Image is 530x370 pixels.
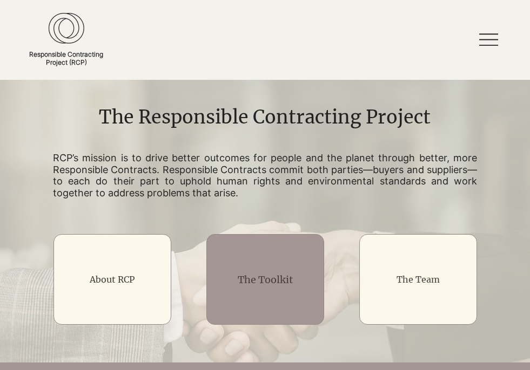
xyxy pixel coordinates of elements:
p: RCP’s mission is to drive better outcomes for people and the planet through better, more Responsi... [53,152,477,198]
a: The Team [397,274,440,285]
a: The Toolkit [238,273,293,286]
h1: The Responsible Contracting Project [53,105,477,131]
a: About RCP [90,274,135,285]
a: Responsible ContractingProject (RCP) [29,50,103,66]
